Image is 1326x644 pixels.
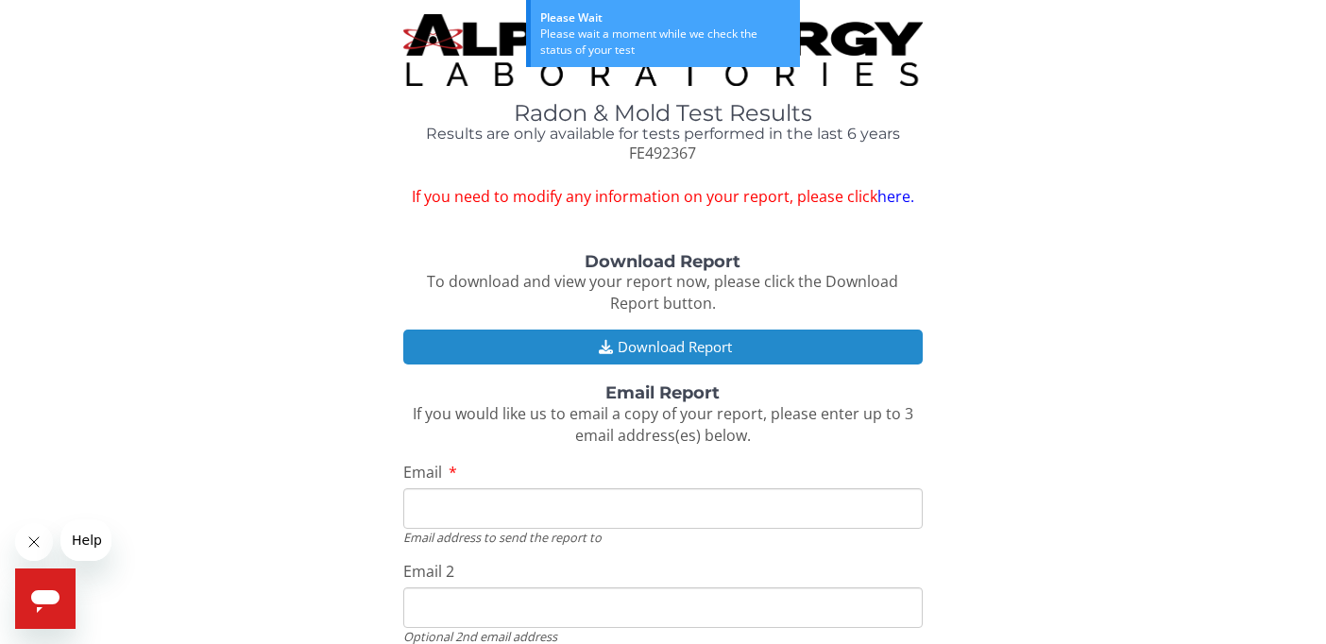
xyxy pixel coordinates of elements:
[403,529,923,546] div: Email address to send the report to
[403,330,923,364] button: Download Report
[403,126,923,143] h4: Results are only available for tests performed in the last 6 years
[403,462,442,483] span: Email
[585,251,740,272] strong: Download Report
[403,14,923,86] img: TightCrop.jpg
[605,382,720,403] strong: Email Report
[60,519,111,561] iframe: Message from company
[877,186,914,207] a: here.
[629,143,696,163] span: FE492367
[15,523,53,561] iframe: Close message
[427,271,898,314] span: To download and view your report now, please click the Download Report button.
[403,101,923,126] h1: Radon & Mold Test Results
[15,568,76,629] iframe: Button to launch messaging window
[403,186,923,208] span: If you need to modify any information on your report, please click
[540,9,790,25] div: Please Wait
[540,25,790,58] div: Please wait a moment while we check the status of your test
[403,561,454,582] span: Email 2
[413,403,913,446] span: If you would like us to email a copy of your report, please enter up to 3 email address(es) below.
